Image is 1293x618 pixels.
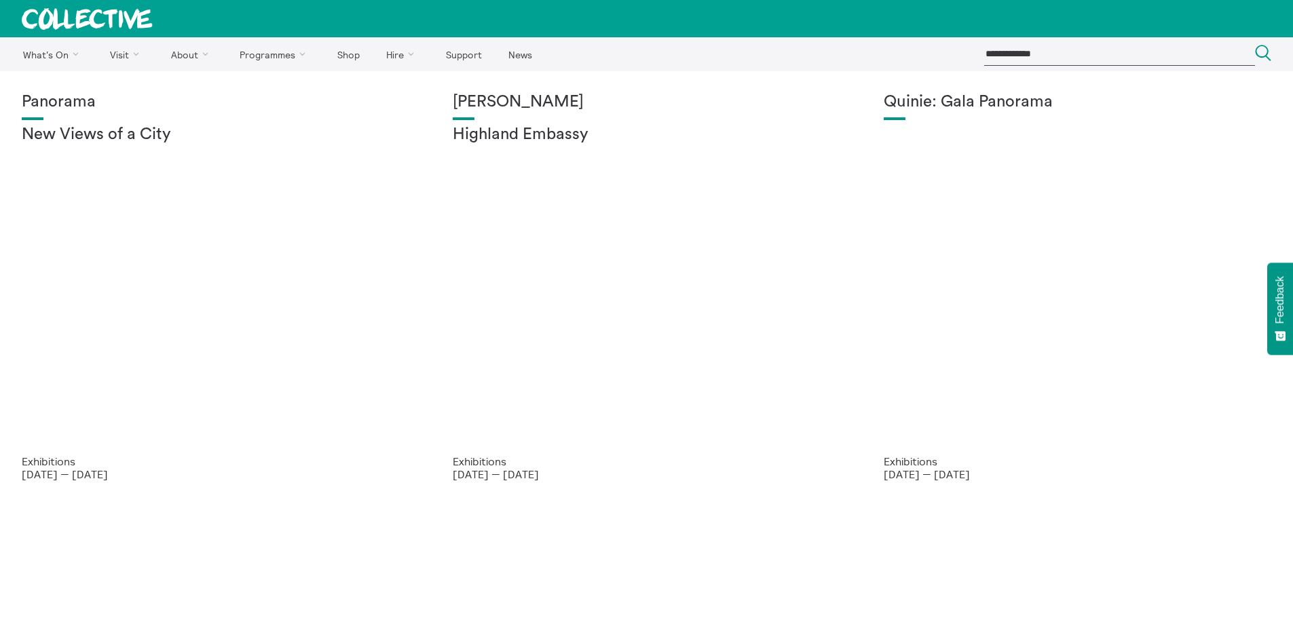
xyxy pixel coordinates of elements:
a: About [159,37,225,71]
a: Shop [325,37,371,71]
p: [DATE] — [DATE] [884,468,1271,480]
h1: Panorama [22,93,409,112]
p: [DATE] — [DATE] [22,468,409,480]
a: News [496,37,544,71]
p: Exhibitions [22,455,409,467]
h2: Highland Embassy [453,125,840,144]
p: Exhibitions [884,455,1271,467]
a: Visit [98,37,157,71]
a: Support [434,37,493,71]
h1: [PERSON_NAME] [453,93,840,112]
a: Josie Vallely Quinie: Gala Panorama Exhibitions [DATE] — [DATE] [862,71,1293,502]
a: Programmes [228,37,323,71]
h2: New Views of a City [22,125,409,144]
p: [DATE] — [DATE] [453,468,840,480]
span: Feedback [1274,276,1286,324]
button: Feedback - Show survey [1267,263,1293,355]
a: What's On [11,37,96,71]
a: Solar wheels 17 [PERSON_NAME] Highland Embassy Exhibitions [DATE] — [DATE] [431,71,862,502]
p: Exhibitions [453,455,840,467]
h1: Quinie: Gala Panorama [884,93,1271,112]
a: Hire [375,37,432,71]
